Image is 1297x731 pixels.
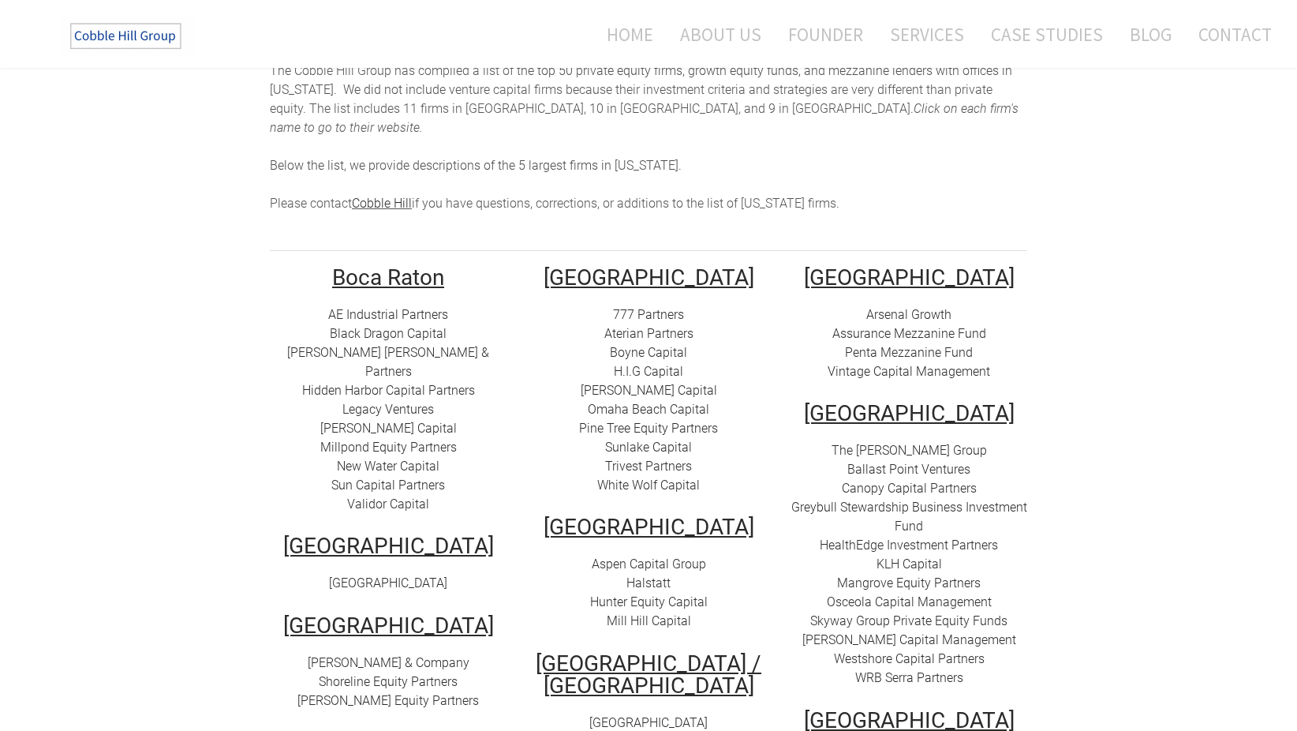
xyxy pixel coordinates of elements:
a: [PERSON_NAME] Equity Partners [297,693,479,708]
a: 777 Partners [613,307,684,322]
a: Boyne Capital [610,345,687,360]
a: [PERSON_NAME] & Company [308,655,469,670]
a: New Water Capital [337,459,439,474]
a: Contact [1187,13,1272,55]
a: Assurance Mezzanine Fund [832,326,986,341]
div: he top 50 private equity firms, growth equity funds, and mezzanine lenders with offices in [US_ST... [270,62,1027,213]
a: ​Mangrove Equity Partners [837,575,981,590]
a: About Us [668,13,773,55]
a: Hidden Harbor Capital Partners [302,383,475,398]
a: Legacy Ventures [342,402,434,417]
u: [GEOGRAPHIC_DATA] [283,613,494,639]
a: Sun Capital Partners [331,478,445,493]
a: Ballast Point Ventures [847,462,970,477]
a: Osceola Capital Management [827,594,992,609]
a: White Wolf Capital [597,478,700,493]
u: ​[GEOGRAPHIC_DATA] [804,264,1015,291]
span: Please contact if you have questions, corrections, or additions to the list of [US_STATE] firms. [270,196,839,211]
a: [GEOGRAPHIC_DATA] [329,575,447,590]
a: [PERSON_NAME] Capital [320,421,457,436]
a: WRB Serra Partners [855,670,963,685]
a: Pine Tree Equity Partners [579,421,718,436]
a: [PERSON_NAME] Capital [581,383,717,398]
a: The [PERSON_NAME] Group [832,443,987,458]
img: The Cobble Hill Group LLC [60,17,194,56]
a: Halstatt [626,575,671,590]
u: [GEOGRAPHIC_DATA] / [GEOGRAPHIC_DATA] [536,650,761,699]
a: Canopy Capital Partners [842,481,977,496]
u: [GEOGRAPHIC_DATA] [283,533,494,559]
a: Vintage Capital Management [828,364,990,379]
a: Home [583,13,665,55]
a: Millpond Equity Partners [320,440,457,455]
a: HealthEdge Investment Partners [820,538,998,553]
a: Mill Hill Capital [607,613,691,628]
a: Hunter Equity Capital [590,594,708,609]
a: Case Studies [979,13,1115,55]
a: [GEOGRAPHIC_DATA] [589,715,708,730]
u: [GEOGRAPHIC_DATA] [804,400,1015,426]
a: Services [878,13,976,55]
a: Skyway Group Private Equity Funds [810,613,1007,628]
a: Penta Mezzanine Fund [845,345,973,360]
a: Founder [776,13,875,55]
a: Omaha Beach Capital [588,402,709,417]
a: Westshore Capital Partners [834,651,985,666]
a: KLH Capital [877,557,942,572]
u: [GEOGRAPHIC_DATA] [544,264,754,291]
a: AE Industrial Partners [328,307,448,322]
u: Boca Raton [332,264,444,291]
a: Greybull Stewardship Business Investment Fund [791,500,1027,534]
span: ​​ [877,557,942,572]
a: [PERSON_NAME] Capital Management [802,632,1016,647]
a: Cobble Hill [352,196,412,211]
a: Validor Capital [347,497,429,512]
span: The Cobble Hill Group has compiled a list of t [270,63,521,78]
a: Blog [1118,13,1183,55]
a: Aspen Capital Group [592,557,706,572]
a: Trivest Partners [605,459,692,474]
u: [GEOGRAPHIC_DATA] [544,514,754,540]
a: Sunlake Capital [605,440,692,455]
a: [PERSON_NAME] [PERSON_NAME] & Partners [287,345,489,379]
a: Aterian Partners [604,326,693,341]
span: enture capital firms because their investment criteria and strategies are very different than pri... [270,82,992,116]
a: Black Dragon Capital [330,326,447,341]
a: Arsenal Growth [866,307,951,322]
a: Shoreline Equity Partners [319,674,458,689]
a: H.I.G Capital [614,364,683,379]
